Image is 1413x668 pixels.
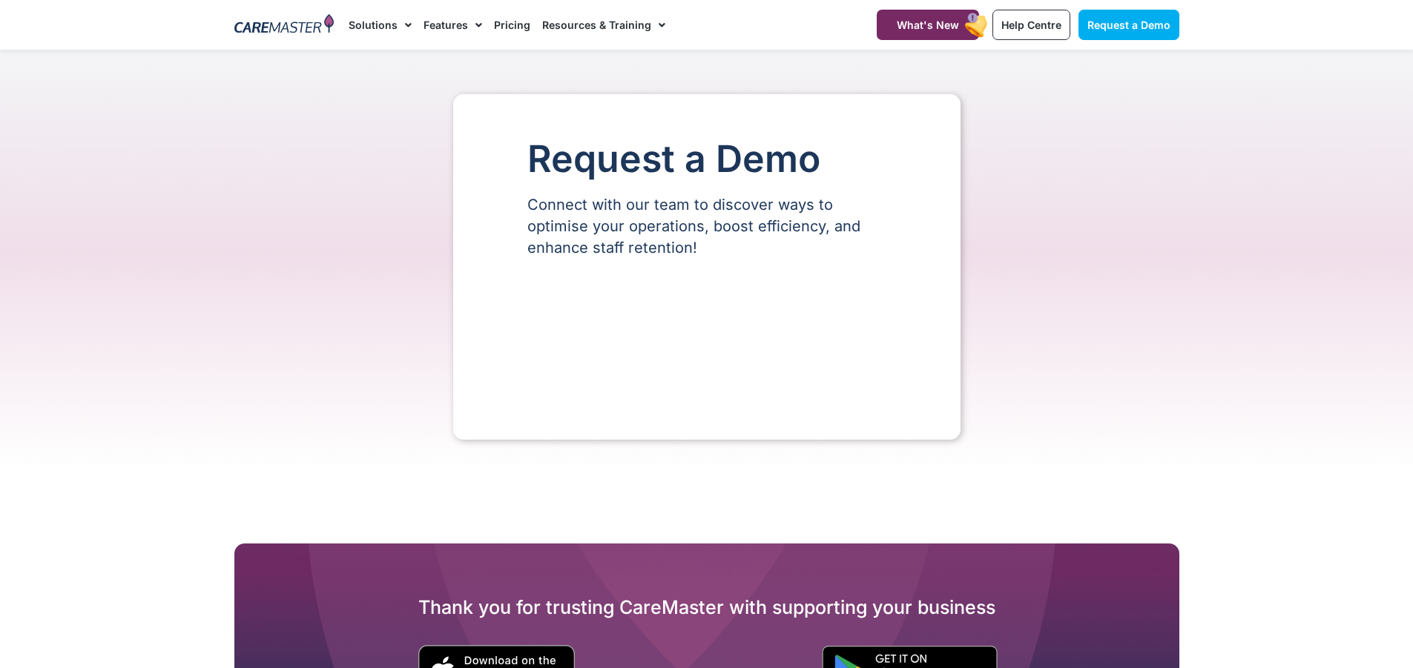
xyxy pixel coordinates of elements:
[1078,10,1179,40] a: Request a Demo
[1087,19,1170,31] span: Request a Demo
[877,10,979,40] a: What's New
[234,14,335,36] img: CareMaster Logo
[1001,19,1061,31] span: Help Centre
[992,10,1070,40] a: Help Centre
[527,139,886,179] h1: Request a Demo
[527,194,886,259] p: Connect with our team to discover ways to optimise your operations, boost efficiency, and enhance...
[234,595,1179,619] h2: Thank you for trusting CareMaster with supporting your business
[897,19,959,31] span: What's New
[527,284,886,395] iframe: Form 0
